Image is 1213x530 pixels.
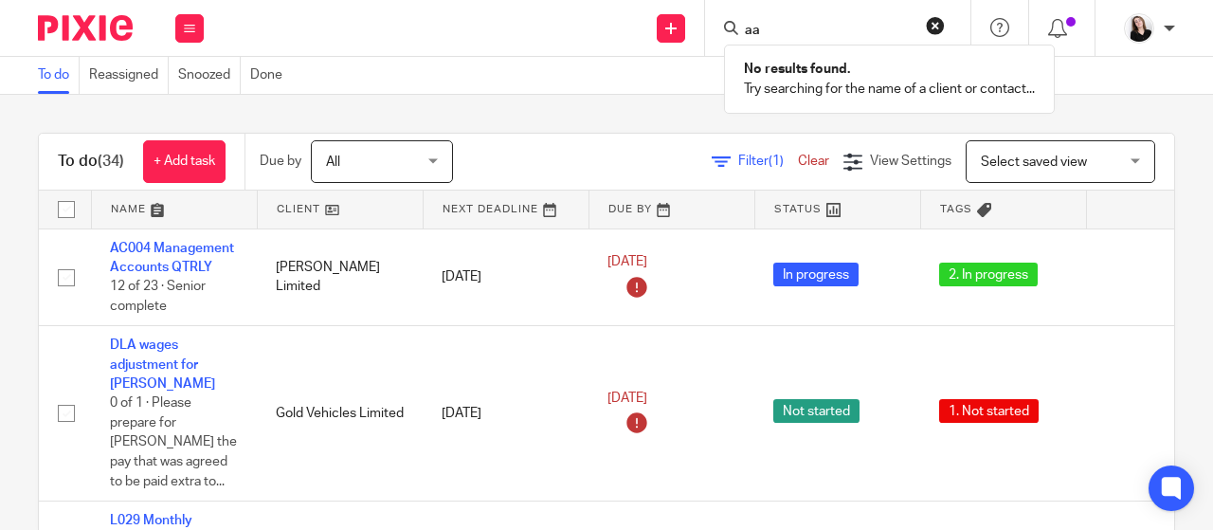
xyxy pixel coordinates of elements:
[110,396,237,487] span: 0 of 1 · Please prepare for [PERSON_NAME] the pay that was agreed to be paid extra to...
[260,152,301,171] p: Due by
[423,228,588,326] td: [DATE]
[1124,13,1154,44] img: HR%20Andrew%20Price_Molly_Poppy%20Jakes%20Photography-7.jpg
[257,228,423,326] td: [PERSON_NAME] Limited
[98,154,124,169] span: (34)
[939,399,1039,423] span: 1. Not started
[110,280,206,313] span: 12 of 23 · Senior complete
[981,155,1087,169] span: Select saved view
[326,155,340,169] span: All
[798,155,829,168] a: Clear
[178,57,241,94] a: Snoozed
[38,15,133,41] img: Pixie
[143,140,226,183] a: + Add task
[926,16,945,35] button: Clear
[38,57,80,94] a: To do
[738,155,798,168] span: Filter
[257,326,423,502] td: Gold Vehicles Limited
[58,152,124,172] h1: To do
[773,263,859,286] span: In progress
[939,263,1038,286] span: 2. In progress
[769,155,784,168] span: (1)
[773,399,860,423] span: Not started
[743,23,914,40] input: Search
[870,155,951,168] span: View Settings
[607,392,647,405] span: [DATE]
[940,204,972,214] span: Tags
[607,255,647,268] span: [DATE]
[89,57,169,94] a: Reassigned
[423,326,588,502] td: [DATE]
[110,242,234,274] a: AC004 Management Accounts QTRLY
[250,57,292,94] a: Done
[110,338,215,391] a: DLA wages adjustment for [PERSON_NAME]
